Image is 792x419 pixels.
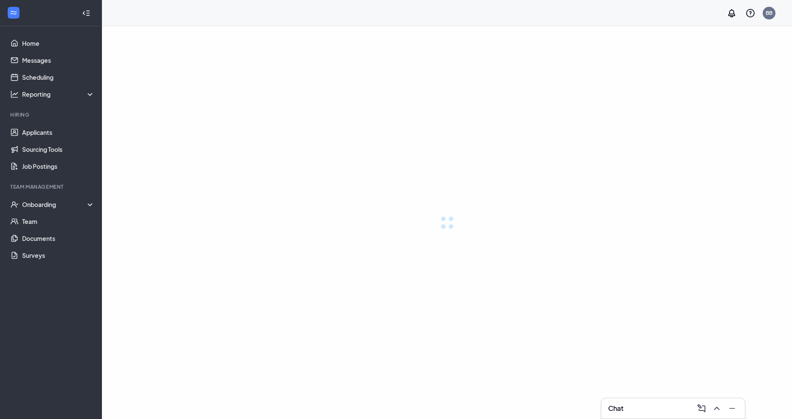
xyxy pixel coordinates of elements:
[22,35,95,52] a: Home
[727,403,737,413] svg: Minimize
[10,200,19,209] svg: UserCheck
[745,8,755,18] svg: QuestionInfo
[22,141,95,158] a: Sourcing Tools
[22,230,95,247] a: Documents
[22,52,95,69] a: Messages
[22,247,95,264] a: Surveys
[10,90,19,98] svg: Analysis
[22,200,95,209] div: Onboarding
[727,8,737,18] svg: Notifications
[9,8,18,17] svg: WorkstreamLogo
[694,402,707,415] button: ComposeMessage
[22,69,95,86] a: Scheduling
[22,90,95,98] div: Reporting
[22,124,95,141] a: Applicants
[712,403,722,413] svg: ChevronUp
[608,404,623,413] h3: Chat
[696,403,707,413] svg: ComposeMessage
[724,402,738,415] button: Minimize
[22,213,95,230] a: Team
[82,9,90,17] svg: Collapse
[709,402,723,415] button: ChevronUp
[766,9,772,17] div: BB
[10,111,93,118] div: Hiring
[10,183,93,190] div: Team Management
[22,158,95,175] a: Job Postings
